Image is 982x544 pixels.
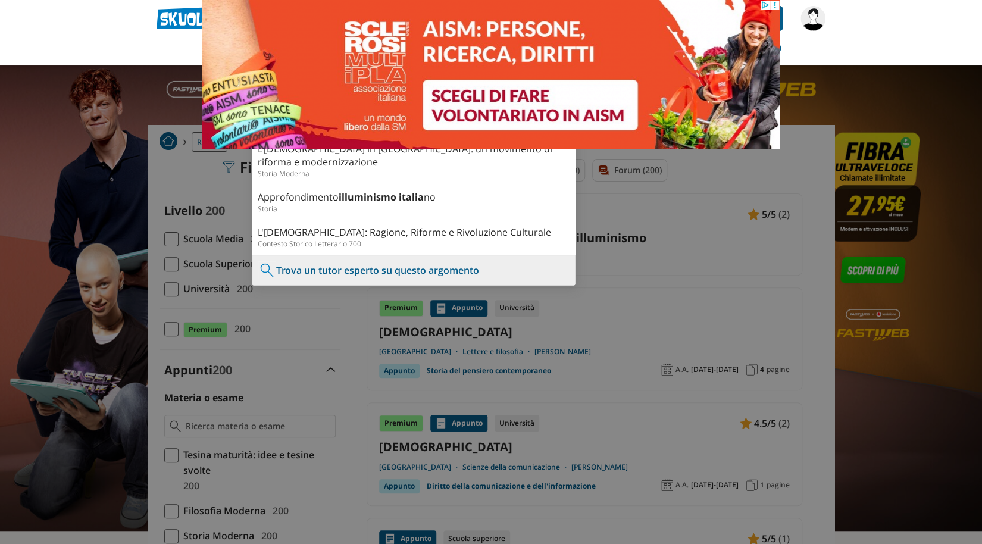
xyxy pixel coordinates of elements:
b: illuminismo italia [339,190,424,204]
div: Storia [258,204,570,214]
img: GIANFIGRUSSU [800,6,825,31]
div: Storia Moderna [258,168,570,179]
a: L'[DEMOGRAPHIC_DATA] in [GEOGRAPHIC_DATA]: un movimento di riforma e modernizzazione [258,142,570,168]
div: Contesto Storico Letterario 700 [258,239,570,249]
a: L'[DEMOGRAPHIC_DATA]: Ragione, Riforme e Rivoluzione Culturale [258,226,570,239]
a: Trova un tutor esperto su questo argomento [276,264,479,277]
img: Trova un tutor esperto [258,261,276,279]
a: Approfondimentoilluminismo italiano [258,190,570,204]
